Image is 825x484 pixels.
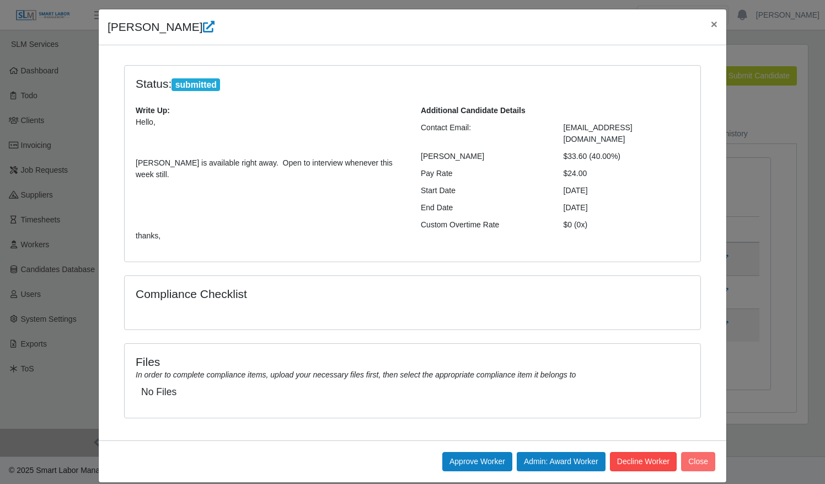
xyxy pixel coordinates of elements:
button: Close [681,452,715,471]
div: [PERSON_NAME] [413,151,555,162]
b: Additional Candidate Details [421,106,526,115]
b: Write Up: [136,106,170,115]
button: Decline Worker [610,452,677,471]
button: Admin: Award Worker [517,452,606,471]
div: [DATE] [555,185,698,196]
div: Custom Overtime Rate [413,219,555,231]
h4: Status: [136,77,547,92]
p: thanks, [136,230,404,242]
h4: [PERSON_NAME] [108,18,215,36]
h4: Files [136,355,689,369]
span: submitted [172,78,220,92]
button: Approve Worker [442,452,512,471]
span: [EMAIL_ADDRESS][DOMAIN_NAME] [564,123,633,143]
h4: Compliance Checklist [136,287,499,301]
span: [DATE] [564,203,588,212]
div: $33.60 (40.00%) [555,151,698,162]
div: Start Date [413,185,555,196]
i: In order to complete compliance items, upload your necessary files first, then select the appropr... [136,370,576,379]
span: $0 (0x) [564,220,588,229]
button: Close [702,9,726,39]
h5: No Files [141,386,684,398]
div: Contact Email: [413,122,555,145]
div: End Date [413,202,555,214]
div: Pay Rate [413,168,555,179]
div: $24.00 [555,168,698,179]
p: [PERSON_NAME] is available right away. Open to interview whenever this week still. [136,157,404,180]
p: Hello, [136,116,404,128]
